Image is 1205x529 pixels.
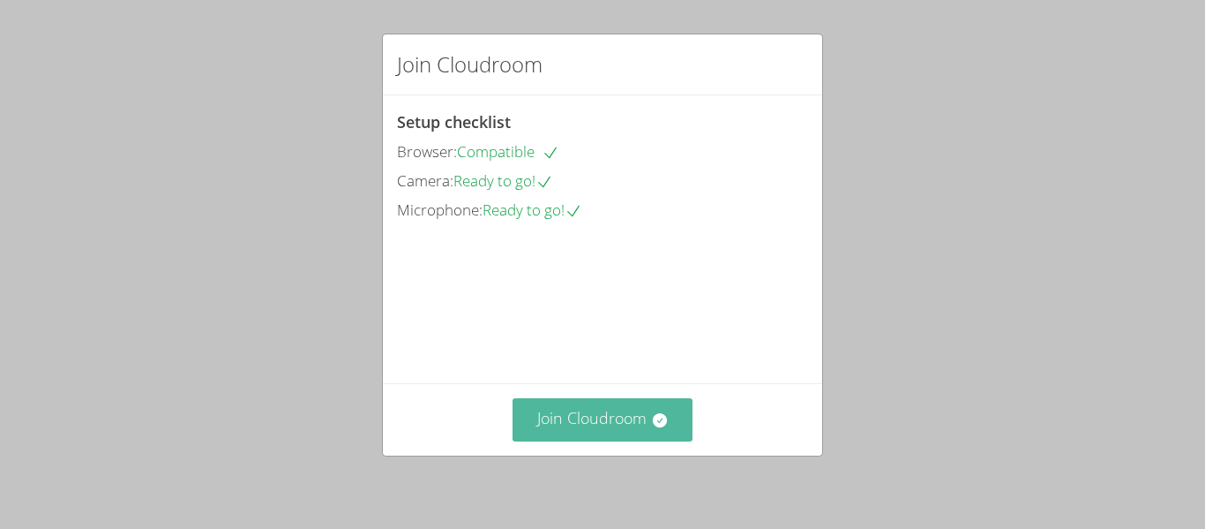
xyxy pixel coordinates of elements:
span: Browser: [397,141,457,162]
h2: Join Cloudroom [397,49,543,80]
span: Ready to go! [453,170,553,191]
span: Ready to go! [483,200,582,220]
button: Join Cloudroom [513,398,693,442]
span: Compatible [457,141,559,162]
span: Camera: [397,170,453,191]
span: Setup checklist [397,111,511,132]
span: Microphone: [397,200,483,220]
